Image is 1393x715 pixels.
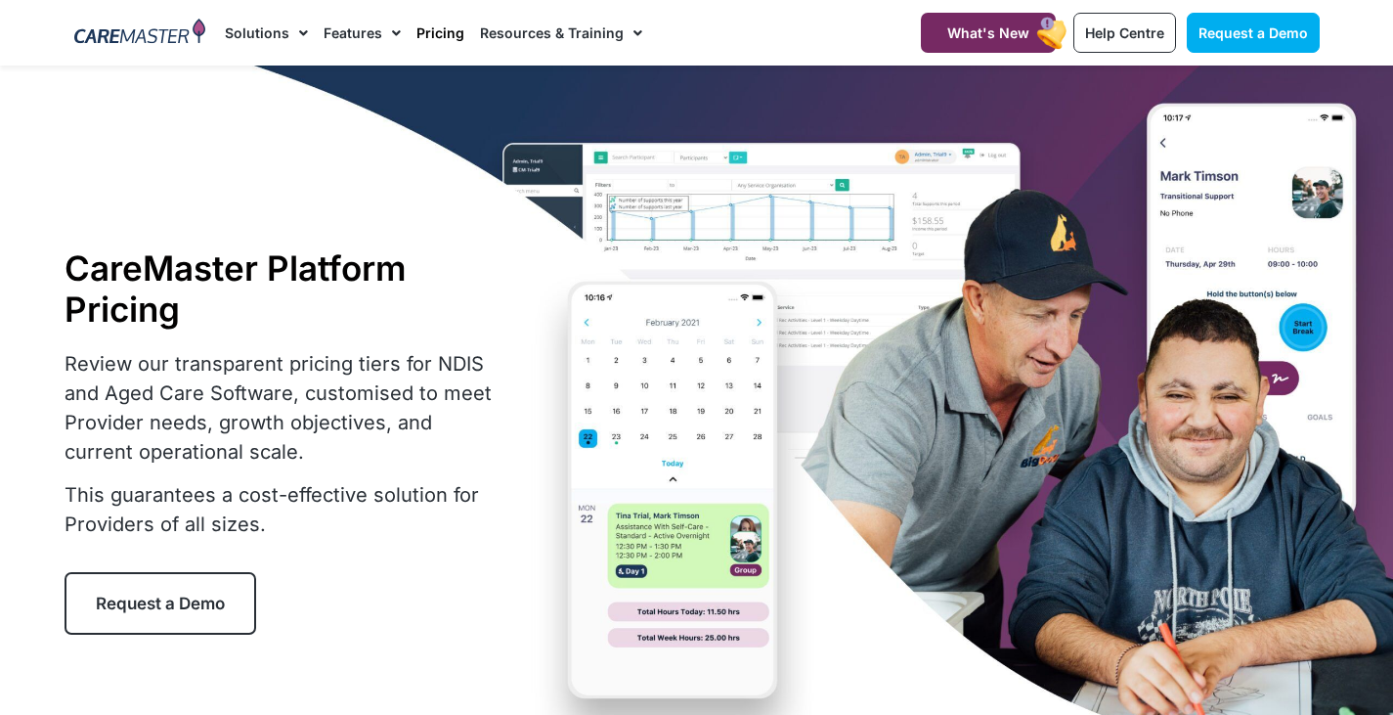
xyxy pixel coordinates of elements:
a: Request a Demo [1187,13,1320,53]
p: This guarantees a cost-effective solution for Providers of all sizes. [65,480,504,539]
img: CareMaster Logo [74,19,206,48]
a: Request a Demo [65,572,256,635]
span: What's New [947,24,1029,41]
span: Request a Demo [96,594,225,613]
p: Review our transparent pricing tiers for NDIS and Aged Care Software, customised to meet Provider... [65,349,504,467]
a: What's New [921,13,1056,53]
a: Help Centre [1073,13,1176,53]
span: Request a Demo [1198,24,1308,41]
h1: CareMaster Platform Pricing [65,247,504,330]
span: Help Centre [1085,24,1164,41]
